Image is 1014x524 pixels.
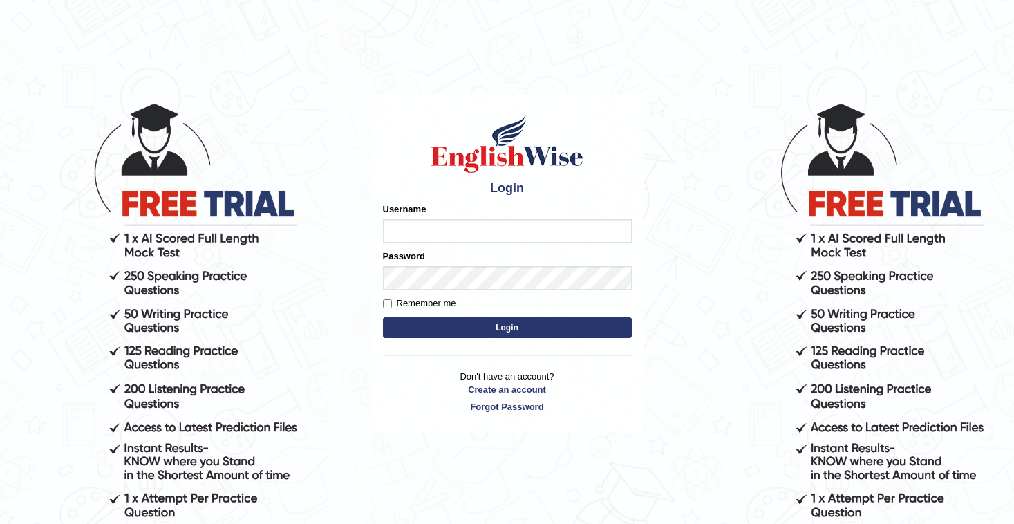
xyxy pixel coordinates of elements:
[383,383,632,396] a: Create an account
[383,370,632,413] p: Don't have an account?
[383,299,392,308] input: Remember me
[383,317,632,338] button: Login
[383,182,632,196] h4: Login
[383,297,456,310] label: Remember me
[383,203,426,216] label: Username
[383,250,425,263] label: Password
[383,400,632,413] a: Forgot Password
[429,113,586,175] img: Logo of English Wise sign in for intelligent practice with AI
